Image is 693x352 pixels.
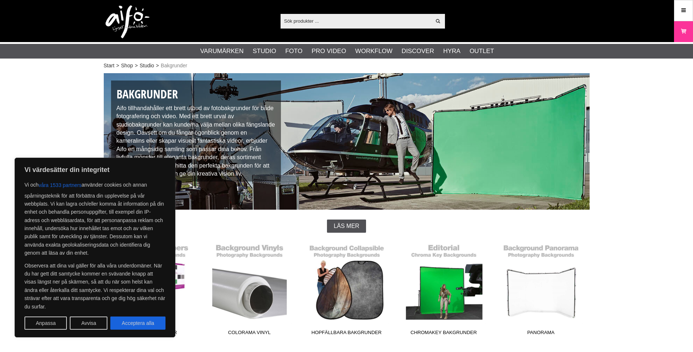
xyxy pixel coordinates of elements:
[140,62,154,70] a: Studio
[121,62,133,70] a: Shop
[24,165,165,174] p: Vi värdesätter din integritet
[24,179,165,257] p: Vi och använder cookies och annan spårningsteknik för att förbättra din upplevelse på vår webbpla...
[135,62,138,70] span: >
[161,62,187,70] span: Bakgrunder
[334,223,359,229] span: Läs mer
[104,62,115,70] a: Start
[469,46,494,56] a: Outlet
[156,62,159,70] span: >
[106,5,149,38] img: logo.png
[443,46,460,56] a: Hyra
[253,46,276,56] a: Studio
[15,158,175,337] div: Vi värdesätter din integritet
[298,240,395,339] a: Hopfällbara Bakgrunder
[117,86,276,102] h1: Bakgrunder
[395,329,492,339] span: Chromakey Bakgrunder
[201,329,298,339] span: Colorama Vinyl
[401,46,434,56] a: Discover
[492,240,590,339] a: Panorama
[39,179,82,192] button: våra 1533 partners
[110,317,165,330] button: Acceptera alla
[355,46,392,56] a: Workflow
[395,240,492,339] a: Chromakey Bakgrunder
[70,317,107,330] button: Avvisa
[200,46,244,56] a: Varumärken
[281,15,431,26] input: Sök produkter ...
[116,62,119,70] span: >
[24,317,67,330] button: Anpassa
[492,329,590,339] span: Panorama
[298,329,395,339] span: Hopfällbara Bakgrunder
[111,80,281,181] div: Aifo tillhandahåller ett brett utbud av fotobakgrunder för både fotografering och video. Med ett ...
[24,262,165,311] p: Observera att dina val gäller för alla våra underdomäner. När du har gett ditt samtycke kommer en...
[312,46,346,56] a: Pro Video
[201,240,298,339] a: Colorama Vinyl
[104,73,590,210] img: Studiobakgrunder - Fotobakgrunder
[285,46,302,56] a: Foto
